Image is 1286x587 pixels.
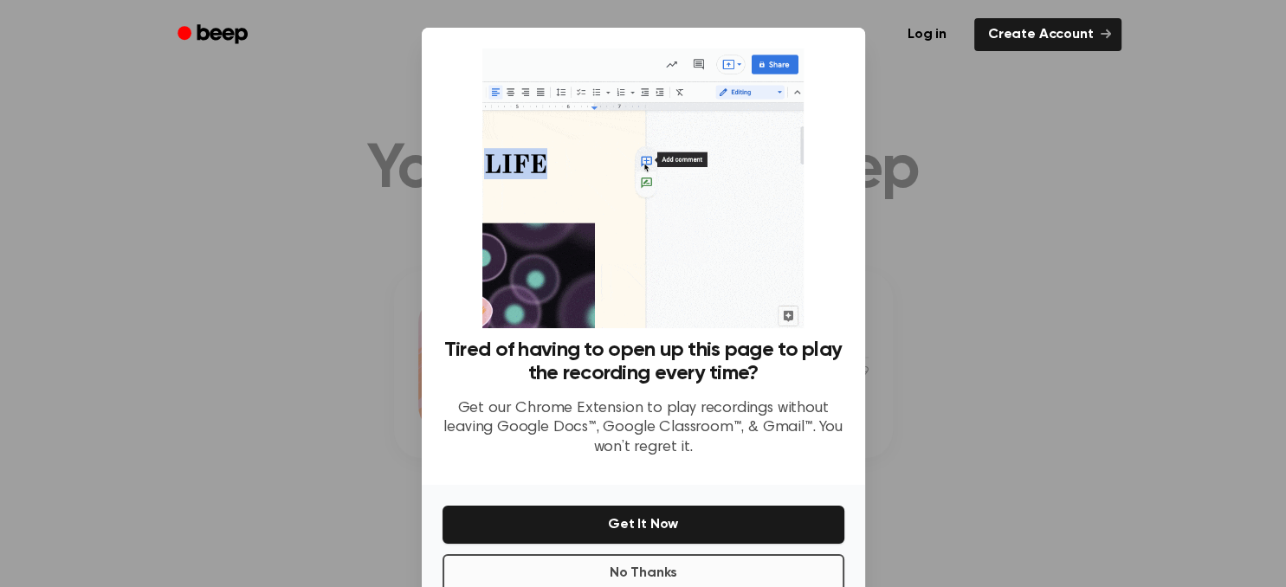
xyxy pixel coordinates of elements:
[443,399,844,458] p: Get our Chrome Extension to play recordings without leaving Google Docs™, Google Classroom™, & Gm...
[974,18,1121,51] a: Create Account
[165,18,263,52] a: Beep
[443,506,844,544] button: Get It Now
[890,15,964,55] a: Log in
[443,339,844,385] h3: Tired of having to open up this page to play the recording every time?
[482,48,804,328] img: Beep extension in action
